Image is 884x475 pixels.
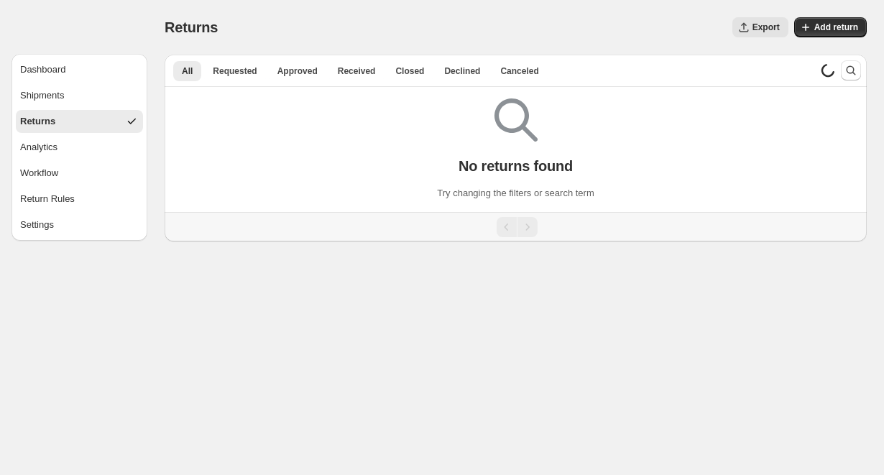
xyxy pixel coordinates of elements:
button: Workflow [16,162,143,185]
span: Shipments [20,88,64,103]
span: Analytics [20,140,57,155]
span: Received [338,65,376,77]
span: Dashboard [20,63,66,77]
button: Export [732,17,788,37]
nav: Pagination [165,212,867,241]
span: Return Rules [20,192,75,206]
span: Canceled [500,65,538,77]
button: Analytics [16,136,143,159]
span: Export [752,22,780,33]
span: Closed [395,65,424,77]
span: Approved [277,65,318,77]
span: Workflow [20,166,58,180]
button: Shipments [16,84,143,107]
button: Add return [794,17,867,37]
button: Search and filter results [841,60,861,80]
span: Returns [165,19,218,35]
span: Settings [20,218,54,232]
button: Dashboard [16,58,143,81]
img: Empty search results [494,98,538,142]
button: Returns [16,110,143,133]
p: Try changing the filters or search term [437,186,594,200]
span: Add return [814,22,858,33]
span: All [182,65,193,77]
button: Return Rules [16,188,143,211]
span: Returns [20,114,55,129]
span: Declined [444,65,480,77]
button: Settings [16,213,143,236]
p: No returns found [459,157,573,175]
span: Requested [213,65,257,77]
